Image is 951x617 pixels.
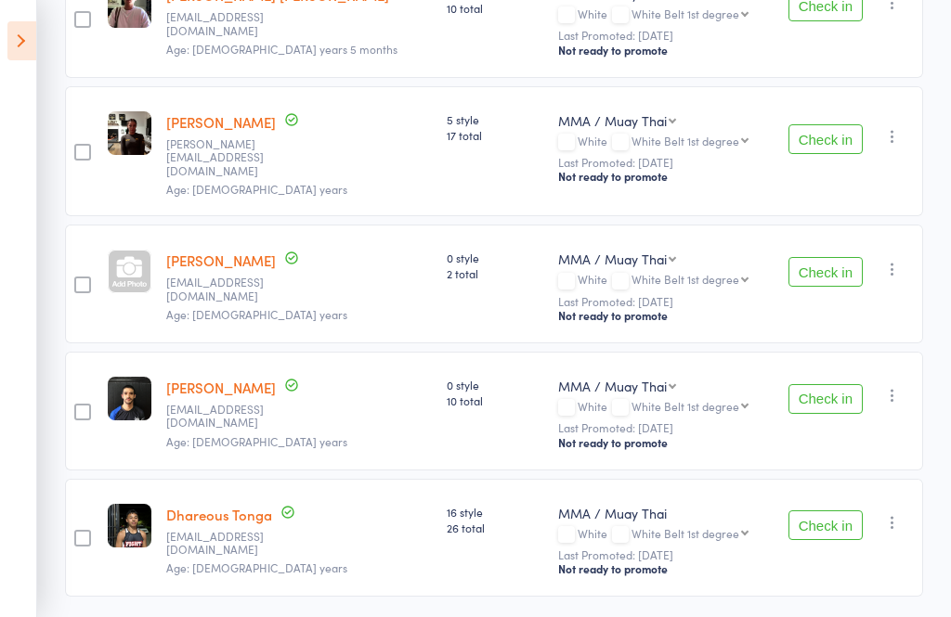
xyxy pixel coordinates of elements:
[558,156,763,169] small: Last Promoted: [DATE]
[166,559,347,575] span: Age: [DEMOGRAPHIC_DATA] years
[447,377,543,392] span: 0 style
[166,433,347,449] span: Age: [DEMOGRAPHIC_DATA] years
[108,111,151,155] img: image1739956575.png
[447,111,543,127] span: 5 style
[632,400,739,412] div: White Belt 1st degree
[447,265,543,281] span: 2 total
[558,250,667,268] div: MMA / Muay Thai
[632,7,739,19] div: White Belt 1st degree
[558,135,763,150] div: White
[166,41,397,57] span: Age: [DEMOGRAPHIC_DATA] years 5 months
[558,527,763,543] div: White
[788,510,863,540] button: Check in
[632,527,739,539] div: White Belt 1st degree
[166,251,276,270] a: [PERSON_NAME]
[447,520,543,535] span: 26 total
[788,257,863,287] button: Check in
[558,111,667,130] div: MMA / Muay Thai
[558,435,763,450] div: Not ready to promote
[558,7,763,23] div: White
[558,421,763,434] small: Last Promoted: [DATE]
[788,384,863,414] button: Check in
[108,504,151,547] img: image1740561632.png
[166,181,347,197] span: Age: [DEMOGRAPHIC_DATA] years
[447,504,543,520] span: 16 style
[108,377,151,420] img: image1753230318.png
[447,127,543,143] span: 17 total
[558,561,763,576] div: Not ready to promote
[558,29,763,42] small: Last Promoted: [DATE]
[166,530,287,557] small: Ckoetonga@hotmail.com
[558,43,763,58] div: Not ready to promote
[447,392,543,408] span: 10 total
[166,10,287,37] small: magethy@live.com
[166,137,287,177] small: Ella.rich2@hotmail.com
[166,112,276,132] a: [PERSON_NAME]
[558,273,763,289] div: White
[788,124,863,154] button: Check in
[447,250,543,265] span: 0 style
[632,273,739,285] div: White Belt 1st degree
[558,308,763,323] div: Not ready to promote
[558,548,763,561] small: Last Promoted: [DATE]
[558,377,667,395] div: MMA / Muay Thai
[166,276,287,302] small: tyronerobert04@outlook.com
[558,504,763,522] div: MMA / Muay Thai
[558,295,763,308] small: Last Promoted: [DATE]
[166,378,276,397] a: [PERSON_NAME]
[558,400,763,416] div: White
[166,403,287,430] small: martinsargeant4@gmail.com
[558,169,763,184] div: Not ready to promote
[166,306,347,322] span: Age: [DEMOGRAPHIC_DATA] years
[632,135,739,147] div: White Belt 1st degree
[166,505,272,524] a: Dhareous Tonga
